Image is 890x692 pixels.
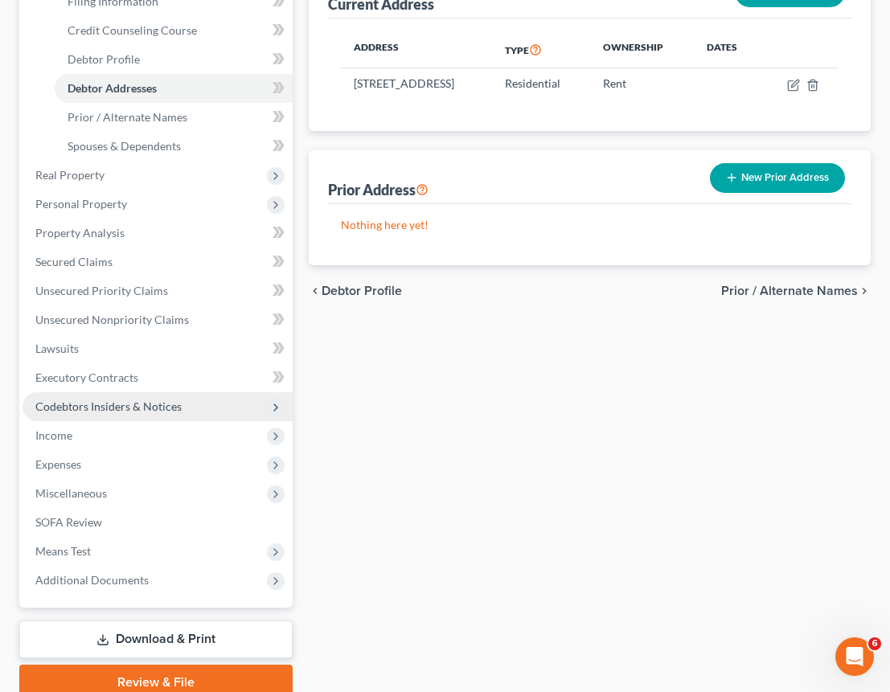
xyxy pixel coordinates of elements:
td: Residential [492,68,589,99]
th: Type [492,31,589,68]
span: Prior / Alternate Names [68,110,187,124]
a: Lawsuits [23,334,293,363]
span: Income [35,428,72,442]
a: Debtor Addresses [55,74,293,103]
span: Debtor Profile [322,285,402,297]
a: Secured Claims [23,248,293,276]
td: [STREET_ADDRESS] [341,68,493,99]
a: Credit Counseling Course [55,16,293,45]
span: Lawsuits [35,342,79,355]
span: Secured Claims [35,255,113,268]
span: Codebtors Insiders & Notices [35,399,182,413]
iframe: Intercom live chat [835,637,874,676]
button: chevron_left Debtor Profile [309,285,402,297]
span: Property Analysis [35,226,125,240]
a: Spouses & Dependents [55,132,293,161]
a: Property Analysis [23,219,293,248]
th: Address [341,31,493,68]
a: Prior / Alternate Names [55,103,293,132]
i: chevron_left [309,285,322,297]
i: chevron_right [858,285,871,297]
a: Debtor Profile [55,45,293,74]
button: Prior / Alternate Names chevron_right [721,285,871,297]
p: Nothing here yet! [341,217,839,233]
span: Means Test [35,544,91,558]
span: Additional Documents [35,573,149,587]
span: SOFA Review [35,515,102,529]
th: Dates [694,31,761,68]
span: Real Property [35,168,105,182]
span: Debtor Profile [68,52,140,66]
span: Executory Contracts [35,371,138,384]
span: Prior / Alternate Names [721,285,858,297]
span: Debtor Addresses [68,81,157,95]
span: Expenses [35,457,81,471]
span: Spouses & Dependents [68,139,181,153]
span: Credit Counseling Course [68,23,197,37]
span: Personal Property [35,197,127,211]
span: Unsecured Nonpriority Claims [35,313,189,326]
span: Miscellaneous [35,486,107,500]
a: SOFA Review [23,508,293,537]
td: Rent [590,68,694,99]
div: Prior Address [328,180,429,199]
a: Executory Contracts [23,363,293,392]
span: Unsecured Priority Claims [35,284,168,297]
a: Unsecured Nonpriority Claims [23,305,293,334]
a: Download & Print [19,620,293,658]
a: Unsecured Priority Claims [23,276,293,305]
button: New Prior Address [710,163,845,193]
span: 6 [868,637,881,650]
th: Ownership [590,31,694,68]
